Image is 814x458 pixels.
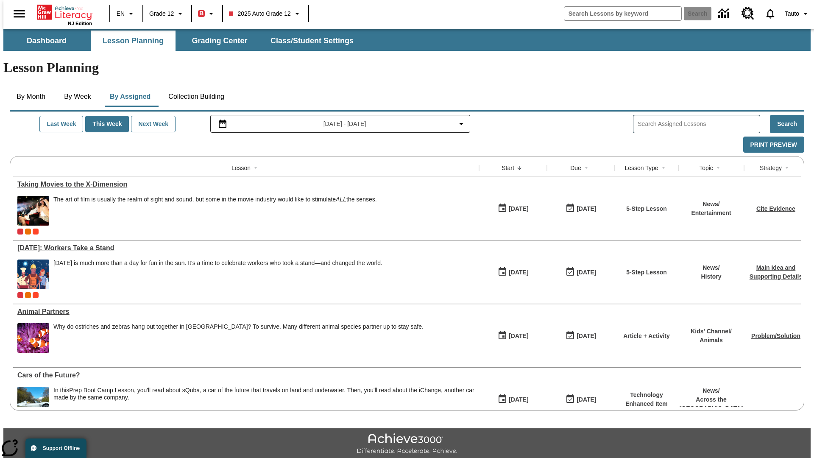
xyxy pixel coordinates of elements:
[17,181,475,188] a: Taking Movies to the X-Dimension, Lessons
[17,387,49,416] img: High-tech automobile treading water.
[495,328,531,344] button: 07/07/25: First time the lesson was available
[17,181,475,188] div: Taking Movies to the X-Dimension
[638,118,760,130] input: Search Assigned Lessons
[563,264,599,280] button: 06/30/26: Last day the lesson can be accessed
[25,292,31,298] div: OL 2025 Auto Grade 12
[509,204,528,214] div: [DATE]
[17,323,49,353] img: Three clownfish swim around a purple anemone.
[658,163,669,173] button: Sort
[17,308,475,316] a: Animal Partners, Lessons
[162,87,231,107] button: Collection Building
[17,292,23,298] div: Current Class
[53,387,475,416] div: In this Prep Boot Camp Lesson, you'll read about sQuba, a car of the future that travels on land ...
[570,164,581,172] div: Due
[336,196,346,203] em: ALL
[502,164,514,172] div: Start
[264,31,360,51] button: Class/Student Settings
[53,260,382,267] div: [DATE] is much more than a day for fun in the sun. It's a time to celebrate workers who took a st...
[7,1,32,26] button: Open side menu
[564,7,681,20] input: search field
[17,371,475,379] a: Cars of the Future? , Lessons
[117,9,125,18] span: EN
[53,196,377,203] p: The art of film is usually the realm of sight and sound, but some in the movie industry would lik...
[577,394,596,405] div: [DATE]
[17,371,475,379] div: Cars of the Future?
[680,395,743,413] p: Across the [GEOGRAPHIC_DATA]
[33,229,39,235] div: Test 1
[495,264,531,280] button: 07/23/25: First time the lesson was available
[17,308,475,316] div: Animal Partners
[17,229,23,235] div: Current Class
[680,386,743,395] p: News /
[113,6,140,21] button: Language: EN, Select a language
[713,2,736,25] a: Data Center
[701,263,721,272] p: News /
[53,387,474,401] testabrev: Prep Boot Camp Lesson, you'll read about sQuba, a car of the future that travels on land and unde...
[17,244,475,252] div: Labor Day: Workers Take a Stand
[3,31,361,51] div: SubNavbar
[577,331,596,341] div: [DATE]
[33,292,39,298] div: Test 1
[743,137,804,153] button: Print Preview
[17,244,475,252] a: Labor Day: Workers Take a Stand, Lessons
[751,332,800,339] a: Problem/Solution
[691,209,731,218] p: Entertainment
[577,204,596,214] div: [DATE]
[53,323,424,353] div: Why do ostriches and zebras hang out together in Africa? To survive. Many different animal specie...
[231,164,251,172] div: Lesson
[17,196,49,226] img: Panel in front of the seats sprays water mist to the happy audience at a 4DX-equipped theater.
[56,87,99,107] button: By Week
[563,201,599,217] button: 08/24/25: Last day the lesson can be accessed
[509,331,528,341] div: [DATE]
[53,323,424,330] div: Why do ostriches and zebras hang out together in [GEOGRAPHIC_DATA]? To survive. Many different an...
[623,332,670,341] p: Article + Activity
[39,116,83,132] button: Last Week
[619,391,674,408] p: Technology Enhanced Item
[691,200,731,209] p: News /
[85,116,129,132] button: This Week
[37,3,92,26] div: Home
[699,164,713,172] div: Topic
[4,31,89,51] button: Dashboard
[581,163,591,173] button: Sort
[626,204,667,213] p: 5-Step Lesson
[760,164,782,172] div: Strategy
[37,4,92,21] a: Home
[43,445,80,451] span: Support Offline
[146,6,189,21] button: Grade: Grade 12, Select a grade
[199,8,203,19] span: B
[214,119,467,129] button: Select the date range menu item
[17,260,49,289] img: A banner with a blue background shows an illustrated row of diverse men and women dressed in clot...
[53,260,382,289] span: Labor Day is much more than a day for fun in the sun. It's a time to celebrate workers who took a...
[53,387,475,401] div: In this
[770,115,804,133] button: Search
[781,6,814,21] button: Profile/Settings
[750,264,802,280] a: Main Idea and Supporting Details
[251,163,261,173] button: Sort
[177,31,262,51] button: Grading Center
[456,119,466,129] svg: Collapse Date Range Filter
[226,6,305,21] button: Class: 2025 Auto Grade 12, Select your class
[91,31,176,51] button: Lesson Planning
[514,163,524,173] button: Sort
[782,163,792,173] button: Sort
[25,229,31,235] span: OL 2025 Auto Grade 12
[563,328,599,344] button: 06/30/26: Last day the lesson can be accessed
[577,267,596,278] div: [DATE]
[756,205,795,212] a: Cite Evidence
[357,433,457,455] img: Achieve3000 Differentiate Accelerate Achieve
[68,21,92,26] span: NJ Edition
[10,87,52,107] button: By Month
[229,9,290,18] span: 2025 Auto Grade 12
[323,120,366,128] span: [DATE] - [DATE]
[626,268,667,277] p: 5-Step Lesson
[759,3,781,25] a: Notifications
[713,163,723,173] button: Sort
[495,391,531,408] button: 07/01/25: First time the lesson was available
